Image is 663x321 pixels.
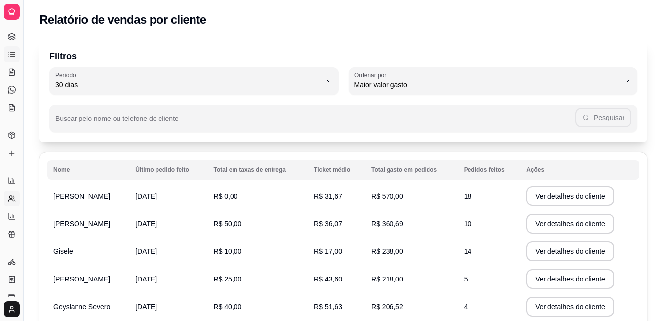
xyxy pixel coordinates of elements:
span: Geyslanne Severo [53,303,110,311]
span: R$ 206,52 [371,303,403,311]
button: Ver detalhes do cliente [526,186,614,206]
span: R$ 43,60 [314,275,342,283]
span: R$ 238,00 [371,247,403,255]
span: 18 [464,192,472,200]
span: [PERSON_NAME] [53,220,110,228]
span: R$ 25,00 [214,275,242,283]
span: 30 dias [55,80,321,90]
th: Ticket médio [308,160,365,180]
span: R$ 40,00 [214,303,242,311]
span: [DATE] [135,192,157,200]
button: Ordenar porMaior valor gasto [349,67,638,95]
span: [DATE] [135,275,157,283]
button: Ver detalhes do cliente [526,241,614,261]
span: [DATE] [135,247,157,255]
span: [DATE] [135,303,157,311]
span: 5 [464,275,468,283]
button: Ver detalhes do cliente [526,297,614,317]
span: Maior valor gasto [354,80,620,90]
span: 4 [464,303,468,311]
th: Total em taxas de entrega [208,160,309,180]
span: R$ 0,00 [214,192,238,200]
label: Ordenar por [354,71,390,79]
h2: Relatório de vendas por cliente [39,12,206,28]
span: R$ 218,00 [371,275,403,283]
span: R$ 51,63 [314,303,342,311]
th: Nome [47,160,129,180]
span: Gisele [53,247,73,255]
span: R$ 36,07 [314,220,342,228]
span: 14 [464,247,472,255]
span: [DATE] [135,220,157,228]
span: [PERSON_NAME] [53,275,110,283]
label: Período [55,71,79,79]
span: [PERSON_NAME] [53,192,110,200]
span: R$ 360,69 [371,220,403,228]
p: Filtros [49,49,637,63]
th: Último pedido feito [129,160,207,180]
span: R$ 17,00 [314,247,342,255]
button: Ver detalhes do cliente [526,269,614,289]
th: Total gasto em pedidos [365,160,458,180]
button: Ver detalhes do cliente [526,214,614,234]
input: Buscar pelo nome ou telefone do cliente [55,118,575,127]
span: R$ 10,00 [214,247,242,255]
span: R$ 31,67 [314,192,342,200]
button: Período30 dias [49,67,339,95]
span: R$ 50,00 [214,220,242,228]
th: Ações [520,160,639,180]
span: 10 [464,220,472,228]
span: R$ 570,00 [371,192,403,200]
th: Pedidos feitos [458,160,521,180]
